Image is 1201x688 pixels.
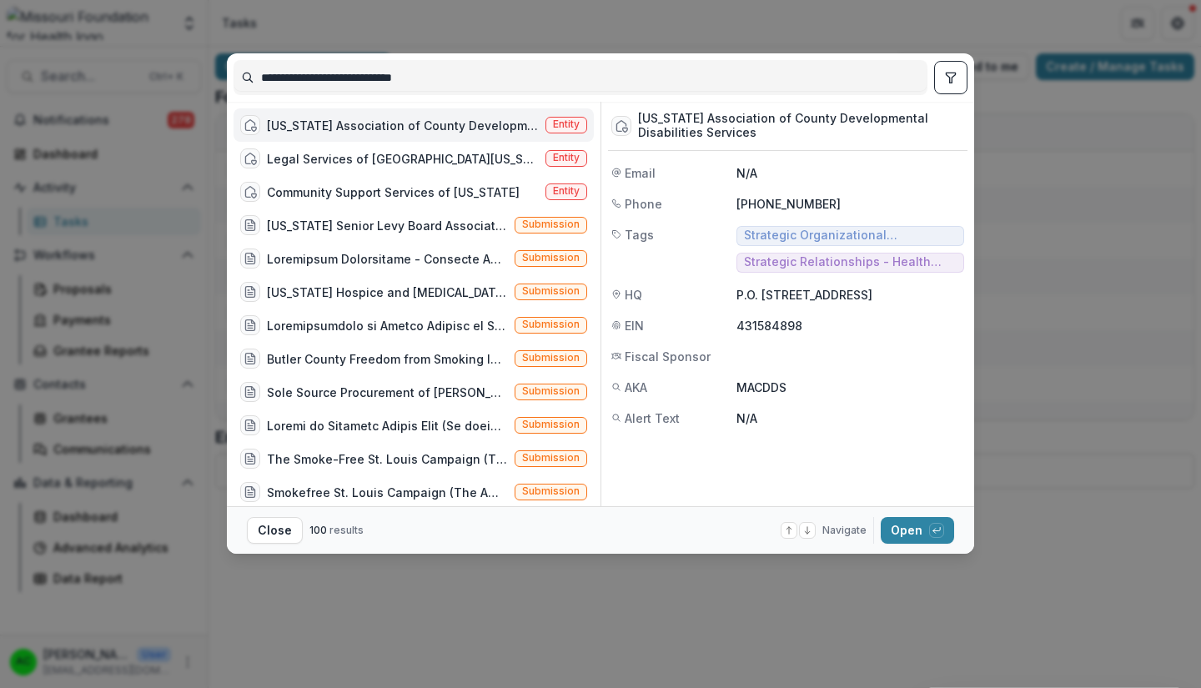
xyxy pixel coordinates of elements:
span: Entity [553,185,580,197]
span: Fiscal Sponsor [625,348,711,365]
div: Legal Services of [GEOGRAPHIC_DATA][US_STATE] [267,150,539,168]
span: Navigate [822,523,867,538]
div: Community Support Services of [US_STATE] [267,183,520,201]
div: Loremipsumdolo si Ametco Adipisc el Seddoeiusm Temp in Utlab Etdo Magnaal (Enimad minimven qu nos... [267,317,508,334]
div: [US_STATE] Association of County Developmental Disabilities Services [638,112,964,140]
span: results [329,524,364,536]
span: Submission [522,252,580,264]
div: Loremi do Sitametc Adipis Elit (Se doeiusm temporincid utla etdolorema aliqua eni admi ven quisno... [267,417,508,434]
span: Tags [625,226,654,244]
div: The Smoke-Free St. Louis Campaign (The American Heart Association (AHA) is requesting a one-year ... [267,450,508,468]
div: Loremipsum Dolorsitame - Consecte Adipi Elitseddo Eiusmodtemp Incididunt (Utl Etdolorema al Enima... [267,250,508,268]
span: Phone [625,195,662,213]
p: N/A [736,409,964,427]
span: Submission [522,352,580,364]
span: AKA [625,379,647,396]
span: Submission [522,452,580,464]
span: Entity [553,118,580,130]
span: Strategic Organizational Development ([DATE]-[DATE]) - SOD Grants [744,228,957,243]
span: 100 [309,524,327,536]
span: EIN [625,317,644,334]
span: Entity [553,152,580,163]
div: Smokefree St. Louis Campaign (The American Heart Association (AHA) is requesting a one-year grant... [267,484,508,501]
div: [US_STATE] Senior Levy Board Association (Move from an informal network of senior levy boards to ... [267,217,508,234]
span: Submission [522,319,580,330]
span: Email [625,164,656,182]
span: Submission [522,485,580,497]
span: Submission [522,285,580,297]
button: Open [881,517,954,544]
p: P.O. [STREET_ADDRESS] [736,286,964,304]
div: [US_STATE] Association of County Developmental Disabilities Services [267,117,539,134]
span: Submission [522,419,580,430]
div: [US_STATE] Hospice and [MEDICAL_DATA] ([US_STATE] Hospice and [MEDICAL_DATA], the only state wide... [267,284,508,301]
p: MACDDS [736,379,964,396]
span: Alert Text [625,409,680,427]
span: Submission [522,385,580,397]
p: [PHONE_NUMBER] [736,195,964,213]
span: Strategic Relationships - Health Equity Fund [744,255,957,269]
button: toggle filters [934,61,967,94]
span: HQ [625,286,642,304]
div: Butler County Freedom from Smoking Initiative (Butler County Health Department (BCHD) proposes to... [267,350,508,368]
span: Submission [522,218,580,230]
p: N/A [736,164,964,182]
p: 431584898 [736,317,964,334]
div: Sole Source Procurement of [PERSON_NAME] to improve the quality of 911 services. ([PERSON_NAME] i... [267,384,508,401]
button: Close [247,517,303,544]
